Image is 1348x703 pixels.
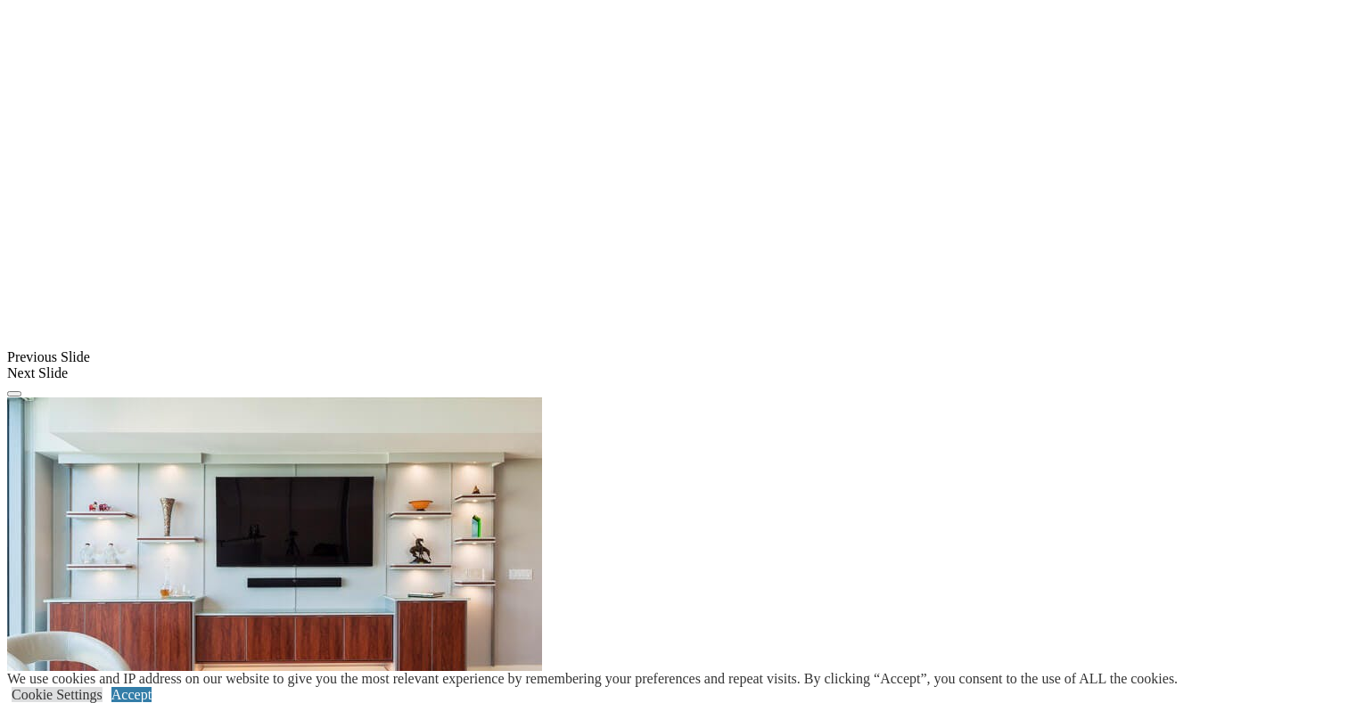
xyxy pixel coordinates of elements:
div: Next Slide [7,365,1341,381]
div: We use cookies and IP address on our website to give you the most relevant experience by remember... [7,671,1178,687]
a: Accept [111,687,152,702]
div: Previous Slide [7,349,1341,365]
a: Cookie Settings [12,687,103,702]
button: Click here to pause slide show [7,391,21,396]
